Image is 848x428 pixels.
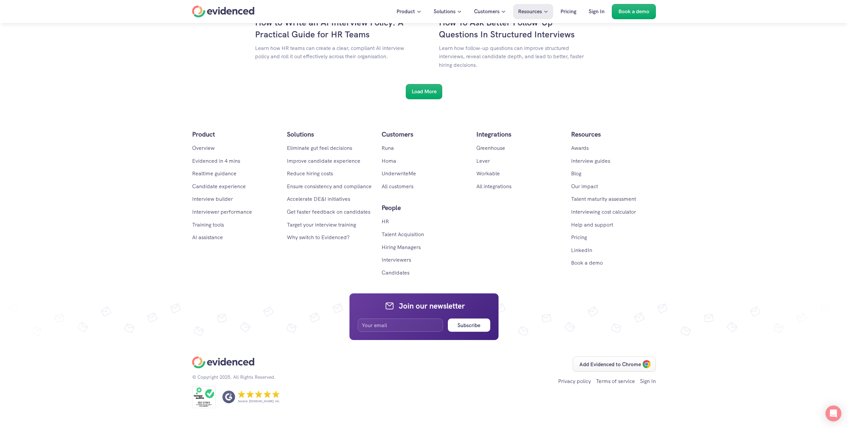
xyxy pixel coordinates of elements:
[192,221,224,228] a: Training tools
[192,145,215,151] a: Overview
[579,360,641,369] p: Add Evidenced to Chrome
[382,269,409,276] a: Candidates
[558,378,591,385] a: Privacy policy
[476,183,511,190] a: All integrations
[287,170,333,177] a: Reduce hiring costs
[571,157,610,164] a: Interview guides
[571,208,636,215] a: Interviewing cost calculator
[287,234,349,241] a: Why switch to Evidenced?
[476,129,561,140] p: Integrations
[584,4,609,19] a: Sign In
[382,170,416,177] a: UnderwriteMe
[192,208,252,215] a: Interviewer performance
[382,244,421,251] a: Hiring Managers
[287,221,356,228] a: Target your interview training
[192,234,223,241] a: AI assistance
[612,4,656,19] a: Book a demo
[589,7,605,16] p: Sign In
[382,256,411,263] a: Interviewers
[474,7,500,16] p: Customers
[382,218,389,225] a: HR
[287,145,352,151] a: Eliminate gut feel decisions
[439,17,593,41] h4: How To Ask Better Follow-Up Questions In Structured Interviews
[399,301,465,311] h4: Join our newsletter
[412,87,437,96] h6: Load More
[434,7,455,16] p: Solutions
[192,195,233,202] a: Interview builder
[287,157,360,164] a: Improve candidate experience
[382,157,396,164] a: Homa
[222,391,279,404] a: Source: [DOMAIN_NAME], Inc.
[571,221,613,228] a: Help and support
[596,378,635,385] a: Terms of service
[439,44,593,69] p: Learn how follow-up questions can improve structured interviews, reveal candidate depth, and lead...
[518,7,542,16] p: Resources
[571,170,581,177] a: Blog
[382,183,413,190] a: All customers
[192,157,240,164] a: Evidenced in 4 mins
[192,129,277,140] p: Product
[255,44,409,61] p: Learn how HR teams can create a clear, compliant AI interview policy and roll it out effectively ...
[556,4,581,19] a: Pricing
[571,195,636,202] a: Talent maturity assessment
[573,357,656,372] a: Add Evidenced to Chrome
[382,202,466,213] p: People
[287,208,370,215] a: Get faster feedback on candidates
[571,183,598,190] a: Our impact
[448,319,490,332] button: Subscribe
[571,145,589,151] a: Awards
[192,373,276,381] p: © Copyright 2025. All Rights Reserved.
[571,259,603,266] a: Book a demo
[382,129,466,140] h5: Customers
[397,7,415,16] p: Product
[618,7,649,16] p: Book a demo
[560,7,576,16] p: Pricing
[571,129,656,140] p: Resources
[571,247,592,254] a: LinkedIn
[192,170,237,177] a: Realtime guidance
[476,170,500,177] a: Workable
[287,195,350,202] a: Accelerate DE&I initiatives
[476,145,505,151] a: Greenhouse
[476,157,490,164] a: Lever
[382,231,424,238] a: Talent Acquisition
[640,378,656,385] a: Sign In
[287,129,372,140] p: Solutions
[358,319,443,332] input: Your email
[255,17,409,41] h4: How to Write an AI Interview Policy: A Practical Guide for HR Teams
[825,406,841,421] div: Open Intercom Messenger
[192,183,246,190] a: Candidate experience
[287,183,372,190] a: Ensure consistency and compliance
[571,234,587,241] a: Pricing
[238,399,280,403] p: Source: [DOMAIN_NAME], Inc.
[192,6,254,18] a: Home
[382,145,394,151] a: Runa
[457,321,480,330] h6: Subscribe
